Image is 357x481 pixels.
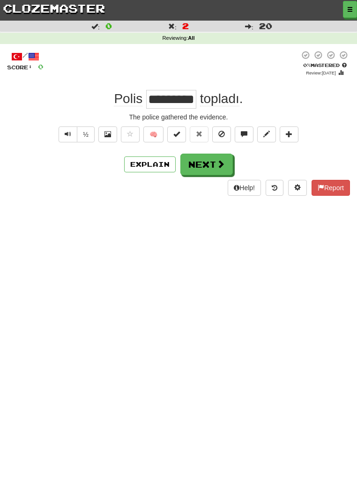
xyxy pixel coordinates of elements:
[180,154,233,175] button: Next
[38,63,44,71] span: 0
[124,156,176,172] button: Explain
[257,126,276,142] button: Edit sentence (alt+d)
[212,126,231,142] button: Ignore sentence (alt+i)
[266,180,283,196] button: Round history (alt+y)
[303,62,311,68] span: 0 %
[91,23,100,30] span: :
[188,35,194,41] strong: All
[167,126,186,142] button: Set this sentence to 100% Mastered (alt+m)
[182,21,189,30] span: 2
[200,91,239,106] span: topladı
[7,112,350,122] div: The police gathered the evidence.
[105,21,112,30] span: 0
[259,21,272,30] span: 20
[190,126,208,142] button: Reset to 0% Mastered (alt+r)
[143,126,164,142] button: 🧠
[280,126,298,142] button: Add to collection (alt+a)
[168,23,177,30] span: :
[7,64,32,70] span: Score:
[77,126,95,142] button: ½
[121,126,140,142] button: Favorite sentence (alt+f)
[114,91,142,106] span: Polis
[196,91,243,106] span: .
[7,51,44,62] div: /
[59,126,77,142] button: Play sentence audio (ctl+space)
[306,70,336,75] small: Review: [DATE]
[299,62,350,68] div: Mastered
[235,126,253,142] button: Discuss sentence (alt+u)
[98,126,117,142] button: Show image (alt+x)
[57,126,95,147] div: Text-to-speech controls
[245,23,253,30] span: :
[312,180,350,196] button: Report
[228,180,261,196] button: Help!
